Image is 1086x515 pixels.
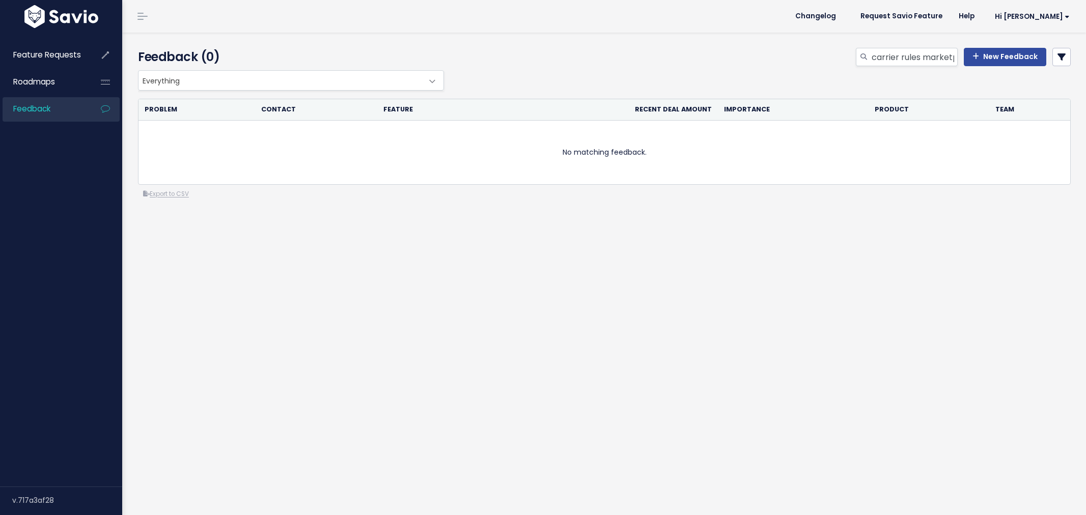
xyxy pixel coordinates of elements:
span: Changelog [795,13,836,20]
span: Feedback [13,103,50,114]
div: v.717a3af28 [12,487,122,513]
th: Contact [255,99,377,120]
a: New Feedback [964,48,1046,66]
span: Everything [138,70,444,91]
th: Importance [718,99,869,120]
img: logo-white.9d6f32f41409.svg [22,5,101,28]
a: Feedback [3,97,85,121]
span: Feature Requests [13,49,81,60]
th: Feature [377,99,486,120]
th: Product [869,99,989,120]
a: Request Savio Feature [852,9,951,24]
h4: Feedback (0) [138,48,439,66]
a: Feature Requests [3,43,85,67]
span: Everything [138,71,423,90]
input: Search feedback... [871,48,958,66]
a: Roadmaps [3,70,85,94]
a: Help [951,9,983,24]
span: Hi [PERSON_NAME] [995,13,1070,20]
th: Recent deal amount [486,99,718,120]
th: Problem [138,99,255,120]
span: Roadmaps [13,76,55,87]
a: Export to CSV [143,190,189,198]
td: No matching feedback. [138,120,1070,184]
th: Team [989,99,1070,120]
a: Hi [PERSON_NAME] [983,9,1078,24]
